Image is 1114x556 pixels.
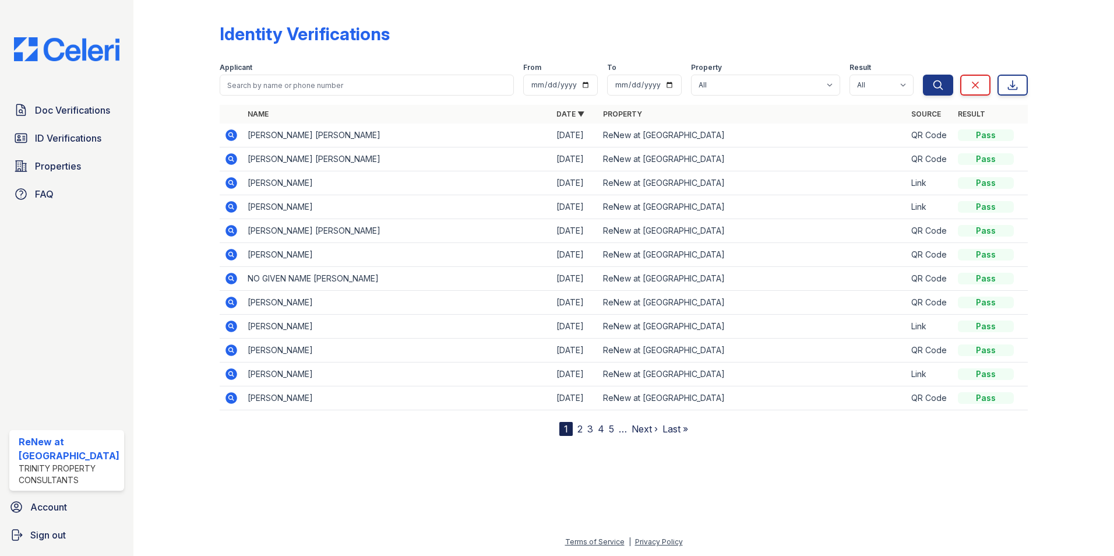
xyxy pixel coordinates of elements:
[598,219,907,243] td: ReNew at [GEOGRAPHIC_DATA]
[958,110,985,118] a: Result
[907,124,953,147] td: QR Code
[552,147,598,171] td: [DATE]
[220,63,252,72] label: Applicant
[958,177,1014,189] div: Pass
[552,124,598,147] td: [DATE]
[243,363,552,386] td: [PERSON_NAME]
[243,386,552,410] td: [PERSON_NAME]
[35,159,81,173] span: Properties
[220,23,390,44] div: Identity Verifications
[9,126,124,150] a: ID Verifications
[907,339,953,363] td: QR Code
[9,182,124,206] a: FAQ
[598,243,907,267] td: ReNew at [GEOGRAPHIC_DATA]
[609,423,614,435] a: 5
[5,523,129,547] a: Sign out
[662,423,688,435] a: Last »
[5,37,129,61] img: CE_Logo_Blue-a8612792a0a2168367f1c8372b55b34899dd931a85d93a1a3d3e32e68fde9ad4.png
[243,124,552,147] td: [PERSON_NAME] [PERSON_NAME]
[243,171,552,195] td: [PERSON_NAME]
[565,537,625,546] a: Terms of Service
[243,195,552,219] td: [PERSON_NAME]
[220,75,514,96] input: Search by name or phone number
[958,368,1014,380] div: Pass
[552,171,598,195] td: [DATE]
[552,219,598,243] td: [DATE]
[9,154,124,178] a: Properties
[598,147,907,171] td: ReNew at [GEOGRAPHIC_DATA]
[598,423,604,435] a: 4
[607,63,616,72] label: To
[958,249,1014,261] div: Pass
[243,243,552,267] td: [PERSON_NAME]
[552,339,598,363] td: [DATE]
[552,315,598,339] td: [DATE]
[243,291,552,315] td: [PERSON_NAME]
[907,147,953,171] td: QR Code
[691,63,722,72] label: Property
[248,110,269,118] a: Name
[19,435,119,463] div: ReNew at [GEOGRAPHIC_DATA]
[5,495,129,519] a: Account
[598,339,907,363] td: ReNew at [GEOGRAPHIC_DATA]
[35,131,101,145] span: ID Verifications
[907,171,953,195] td: Link
[243,147,552,171] td: [PERSON_NAME] [PERSON_NAME]
[958,297,1014,308] div: Pass
[552,267,598,291] td: [DATE]
[598,363,907,386] td: ReNew at [GEOGRAPHIC_DATA]
[598,386,907,410] td: ReNew at [GEOGRAPHIC_DATA]
[907,363,953,386] td: Link
[907,195,953,219] td: Link
[958,129,1014,141] div: Pass
[907,219,953,243] td: QR Code
[552,195,598,219] td: [DATE]
[243,267,552,291] td: NO GIVEN NAME [PERSON_NAME]
[35,187,54,201] span: FAQ
[598,124,907,147] td: ReNew at [GEOGRAPHIC_DATA]
[556,110,584,118] a: Date ▼
[243,339,552,363] td: [PERSON_NAME]
[958,321,1014,332] div: Pass
[9,98,124,122] a: Doc Verifications
[907,386,953,410] td: QR Code
[577,423,583,435] a: 2
[523,63,541,72] label: From
[552,243,598,267] td: [DATE]
[619,422,627,436] span: …
[907,315,953,339] td: Link
[552,386,598,410] td: [DATE]
[587,423,593,435] a: 3
[598,267,907,291] td: ReNew at [GEOGRAPHIC_DATA]
[635,537,683,546] a: Privacy Policy
[559,422,573,436] div: 1
[911,110,941,118] a: Source
[958,392,1014,404] div: Pass
[552,291,598,315] td: [DATE]
[603,110,642,118] a: Property
[958,153,1014,165] div: Pass
[629,537,631,546] div: |
[598,315,907,339] td: ReNew at [GEOGRAPHIC_DATA]
[598,291,907,315] td: ReNew at [GEOGRAPHIC_DATA]
[958,344,1014,356] div: Pass
[907,291,953,315] td: QR Code
[907,267,953,291] td: QR Code
[243,315,552,339] td: [PERSON_NAME]
[243,219,552,243] td: [PERSON_NAME] [PERSON_NAME]
[958,201,1014,213] div: Pass
[958,273,1014,284] div: Pass
[19,463,119,486] div: Trinity Property Consultants
[907,243,953,267] td: QR Code
[849,63,871,72] label: Result
[598,195,907,219] td: ReNew at [GEOGRAPHIC_DATA]
[632,423,658,435] a: Next ›
[35,103,110,117] span: Doc Verifications
[30,500,67,514] span: Account
[30,528,66,542] span: Sign out
[958,225,1014,237] div: Pass
[598,171,907,195] td: ReNew at [GEOGRAPHIC_DATA]
[552,363,598,386] td: [DATE]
